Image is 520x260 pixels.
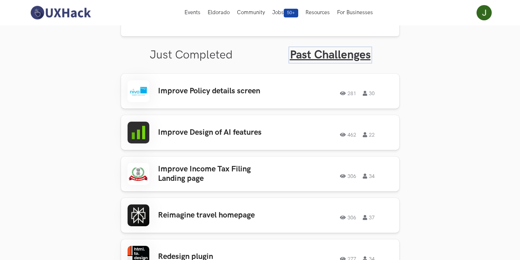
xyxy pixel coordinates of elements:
a: Improve Income Tax Filing Landing page30634 [121,157,399,191]
span: 34 [363,174,375,179]
a: Improve Policy details screen28130 [121,74,399,109]
span: 462 [340,132,356,137]
ul: Tabs Interface [121,36,399,62]
a: Reimagine travel homepage30637 [121,198,399,233]
span: 281 [340,91,356,96]
span: 306 [340,174,356,179]
span: 306 [340,215,356,220]
img: UXHack-logo.png [28,5,93,20]
h3: Improve Design of AI features [158,128,271,137]
a: Past Challenges [290,48,371,62]
img: Your profile pic [477,5,492,20]
h3: Improve Income Tax Filing Landing page [158,164,271,184]
a: Improve Design of AI features46222 [121,115,399,150]
span: 30 [363,91,375,96]
h3: Improve Policy details screen [158,86,271,96]
span: 37 [363,215,375,220]
h3: Reimagine travel homepage [158,211,271,220]
span: 50+ [284,9,298,17]
a: Just Completed [150,48,233,62]
span: 22 [363,132,375,137]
